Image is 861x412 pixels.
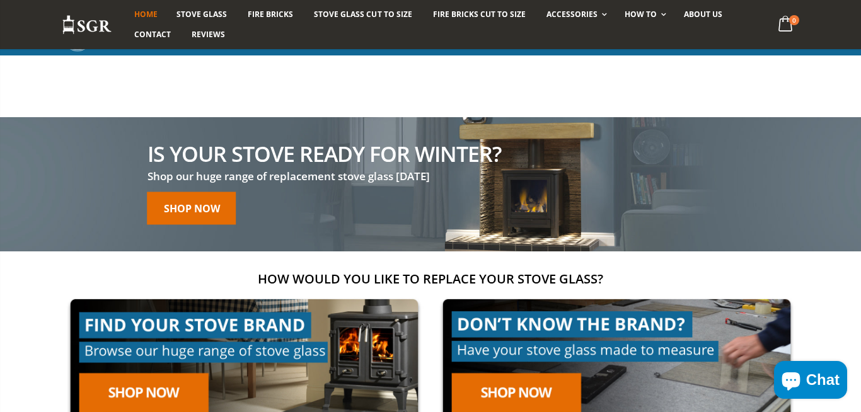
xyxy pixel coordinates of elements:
a: Reviews [182,25,234,45]
a: About us [674,4,732,25]
span: Reviews [192,29,225,40]
a: 0 [773,13,799,37]
span: Fire Bricks [248,9,293,20]
h2: Is your stove ready for winter? [147,142,501,164]
span: Contact [134,29,171,40]
img: Stove Glass Replacement [62,14,112,35]
span: Stove Glass [176,9,227,20]
h2: How would you like to replace your stove glass? [62,270,799,287]
a: Contact [125,25,180,45]
a: Shop now [147,192,236,224]
a: Stove Glass Cut To Size [304,4,421,25]
span: 0 [789,15,799,25]
inbox-online-store-chat: Shopify online store chat [770,361,851,402]
span: About us [684,9,722,20]
a: Fire Bricks Cut To Size [424,4,535,25]
span: Stove Glass Cut To Size [314,9,412,20]
span: Home [134,9,158,20]
span: Accessories [546,9,598,20]
a: Home [125,4,167,25]
h3: Shop our huge range of replacement stove glass [DATE] [147,169,501,183]
a: How To [615,4,673,25]
a: Fire Bricks [238,4,303,25]
span: Fire Bricks Cut To Size [433,9,526,20]
span: How To [625,9,657,20]
a: Accessories [537,4,613,25]
a: Stove Glass [167,4,236,25]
